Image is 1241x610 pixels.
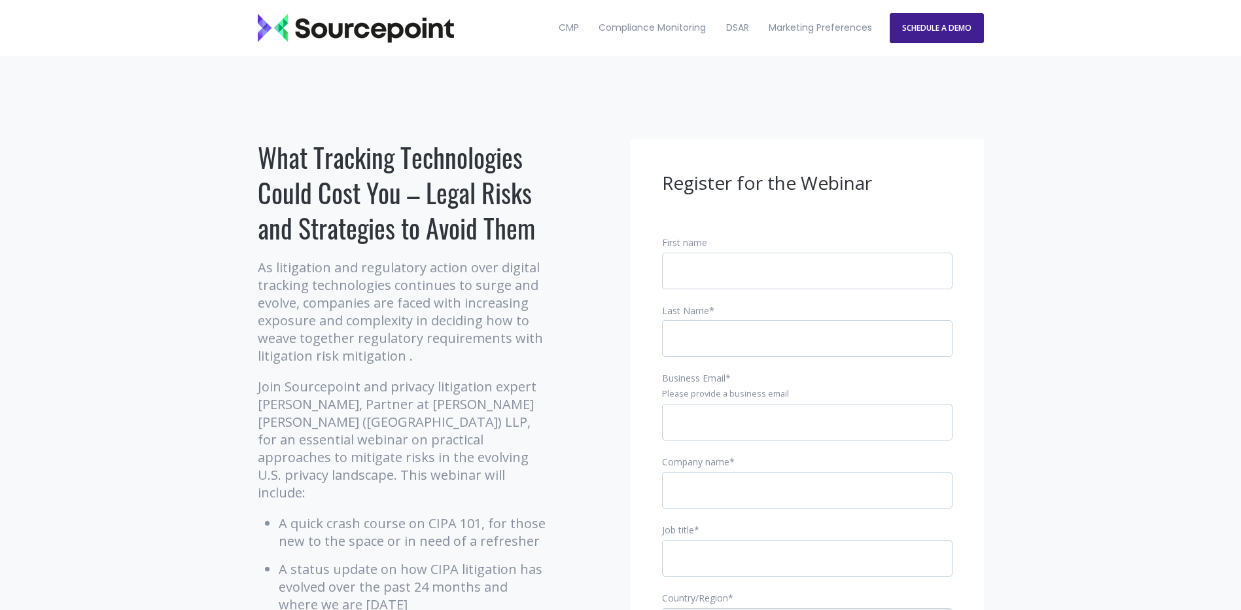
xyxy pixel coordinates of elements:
[258,259,549,365] p: As litigation and regulatory action over digital tracking technologies continues to surge and evo...
[258,378,549,501] p: Join Sourcepoint and privacy litigation expert [PERSON_NAME], Partner at [PERSON_NAME] [PERSON_NA...
[662,388,953,400] legend: Please provide a business email
[279,514,549,550] li: A quick crash course on CIPA 101, for those new to the space or in need of a refresher
[258,14,454,43] img: Sourcepoint_logo_black_transparent (2)-2
[662,372,725,384] span: Business Email
[662,304,709,317] span: Last Name
[662,171,953,196] h3: Register for the Webinar
[890,13,984,43] a: SCHEDULE A DEMO
[662,236,707,249] span: First name
[662,524,694,536] span: Job title
[662,592,728,604] span: Country/Region
[662,456,729,468] span: Company name
[258,139,549,245] h1: What Tracking Technologies Could Cost You – Legal Risks and Strategies to Avoid Them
